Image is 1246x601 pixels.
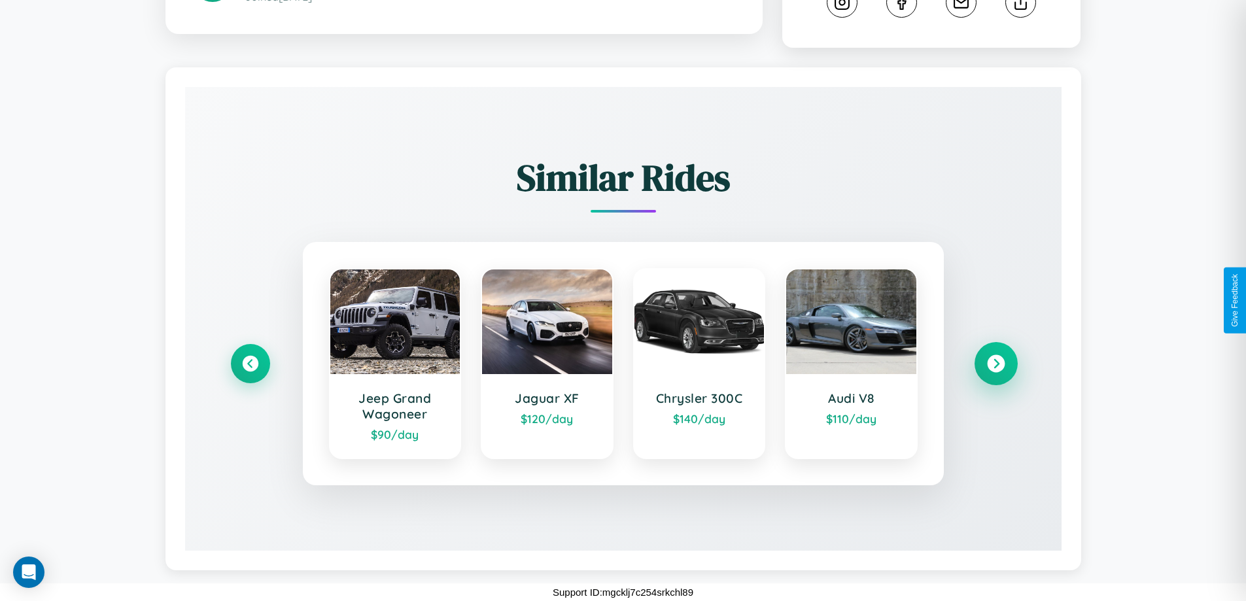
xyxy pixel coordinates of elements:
[13,557,44,588] div: Open Intercom Messenger
[799,411,903,426] div: $ 110 /day
[633,268,766,459] a: Chrysler 300C$140/day
[495,411,599,426] div: $ 120 /day
[1230,274,1239,327] div: Give Feedback
[481,268,614,459] a: Jaguar XF$120/day
[799,390,903,406] h3: Audi V8
[329,268,462,459] a: Jeep Grand Wagoneer$90/day
[785,268,918,459] a: Audi V8$110/day
[343,427,447,441] div: $ 90 /day
[231,152,1016,203] h2: Similar Rides
[343,390,447,422] h3: Jeep Grand Wagoneer
[648,411,752,426] div: $ 140 /day
[495,390,599,406] h3: Jaguar XF
[648,390,752,406] h3: Chrysler 300C
[553,583,693,601] p: Support ID: mgcklj7c254srkchl89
